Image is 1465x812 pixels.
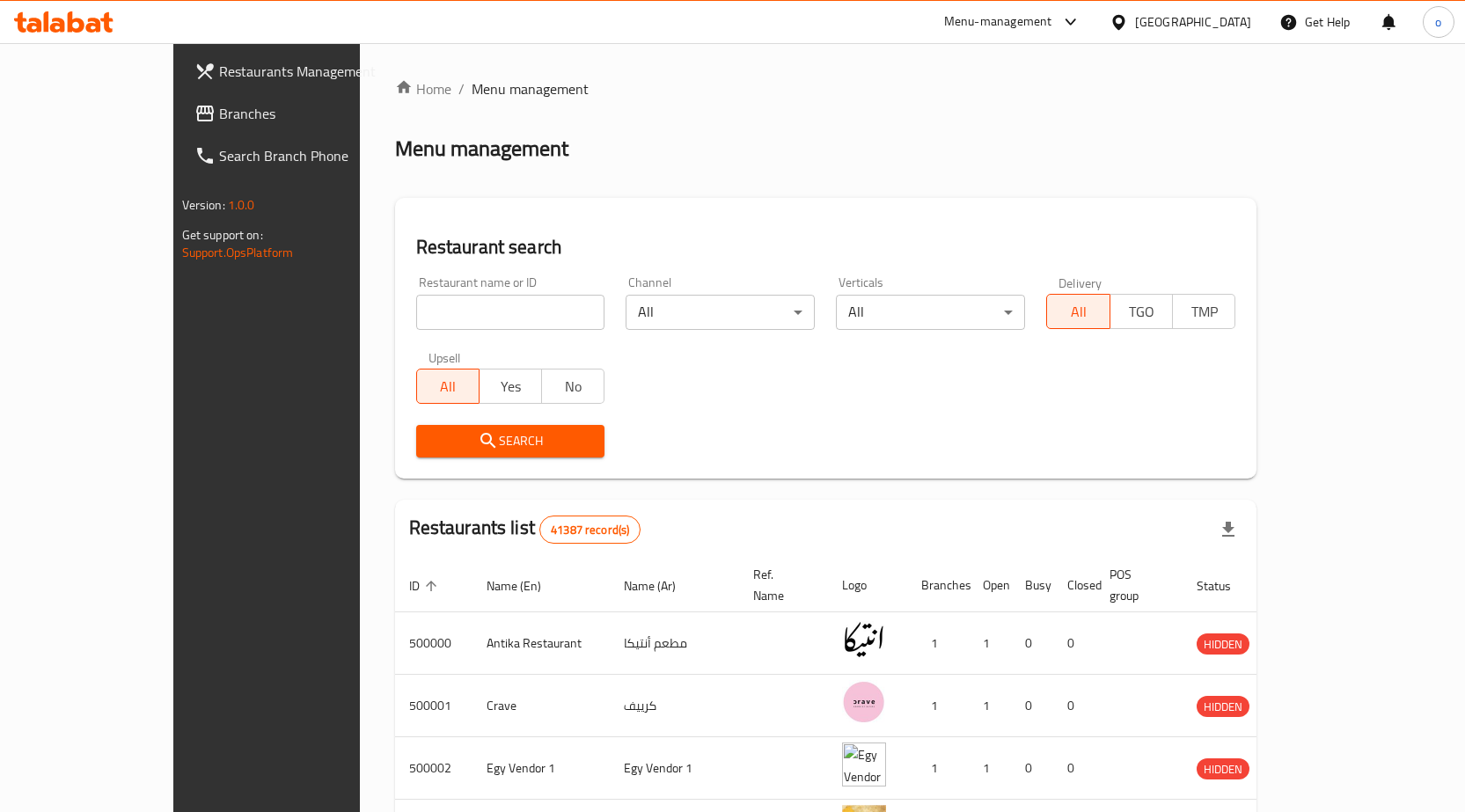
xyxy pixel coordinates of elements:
[1197,634,1249,655] span: HIDDEN
[180,135,418,177] a: Search Branch Phone
[1053,737,1095,800] td: 0
[219,61,404,82] span: Restaurants Management
[828,559,907,612] th: Logo
[1011,612,1053,675] td: 0
[1053,612,1095,675] td: 0
[1053,675,1095,737] td: 0
[182,241,294,264] a: Support.OpsPlatform
[395,737,472,800] td: 500002
[1011,559,1053,612] th: Busy
[944,11,1052,33] div: Menu-management
[416,425,605,457] button: Search
[180,92,418,135] a: Branches
[1435,12,1441,32] span: o
[228,194,255,216] span: 1.0.0
[395,675,472,737] td: 500001
[416,295,605,330] input: Search for restaurant name or ID..
[1197,697,1249,717] span: HIDDEN
[1197,696,1249,717] div: HIDDEN
[395,78,451,99] a: Home
[472,737,610,800] td: Egy Vendor 1
[395,78,1257,99] nav: breadcrumb
[182,194,225,216] span: Version:
[610,737,739,800] td: Egy Vendor 1
[1135,12,1251,32] div: [GEOGRAPHIC_DATA]
[487,575,564,596] span: Name (En)
[549,374,597,399] span: No
[969,559,1011,612] th: Open
[458,78,465,99] li: /
[969,675,1011,737] td: 1
[1207,508,1249,551] div: Export file
[424,374,472,399] span: All
[1197,759,1249,779] span: HIDDEN
[541,369,604,404] button: No
[1180,299,1228,325] span: TMP
[1054,299,1102,325] span: All
[1197,758,1249,779] div: HIDDEN
[836,295,1025,330] div: All
[487,374,535,399] span: Yes
[416,369,480,404] button: All
[479,369,542,404] button: Yes
[472,675,610,737] td: Crave
[1117,299,1166,325] span: TGO
[540,522,640,538] span: 41387 record(s)
[1172,294,1235,329] button: TMP
[1197,633,1249,655] div: HIDDEN
[409,575,443,596] span: ID
[907,675,969,737] td: 1
[1011,675,1053,737] td: 0
[409,515,641,544] h2: Restaurants list
[472,612,610,675] td: Antika Restaurant
[626,295,815,330] div: All
[842,680,886,724] img: Crave
[907,612,969,675] td: 1
[472,78,589,99] span: Menu management
[907,737,969,800] td: 1
[1110,294,1173,329] button: TGO
[1058,276,1102,289] label: Delivery
[219,103,404,124] span: Branches
[182,223,263,246] span: Get support on:
[969,612,1011,675] td: 1
[180,50,418,92] a: Restaurants Management
[416,234,1236,260] h2: Restaurant search
[430,430,591,452] span: Search
[610,675,739,737] td: كرييف
[842,618,886,662] img: Antika Restaurant
[842,743,886,786] img: Egy Vendor 1
[429,351,461,363] label: Upsell
[1011,737,1053,800] td: 0
[1046,294,1110,329] button: All
[1053,559,1095,612] th: Closed
[753,564,807,606] span: Ref. Name
[219,145,404,166] span: Search Branch Phone
[395,612,472,675] td: 500000
[624,575,699,596] span: Name (Ar)
[1110,564,1161,606] span: POS group
[395,135,568,163] h2: Menu management
[1197,575,1254,596] span: Status
[969,737,1011,800] td: 1
[907,559,969,612] th: Branches
[610,612,739,675] td: مطعم أنتيكا
[539,516,641,544] div: Total records count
